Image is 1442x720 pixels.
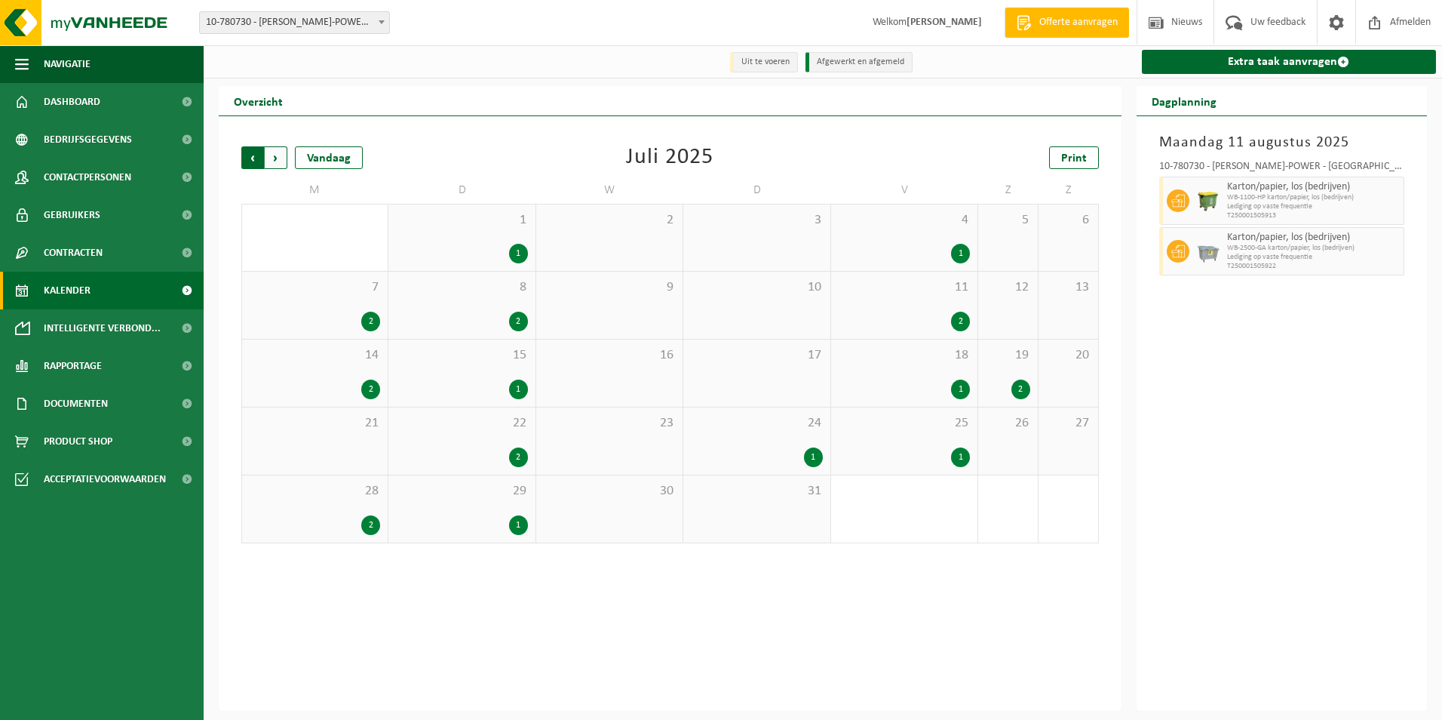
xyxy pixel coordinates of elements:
span: Vorige [241,146,264,169]
div: 2 [951,312,970,331]
span: 9 [544,279,675,296]
span: Volgende [265,146,287,169]
span: 27 [1046,415,1091,432]
span: 28 [250,483,380,500]
a: Extra taak aanvragen [1142,50,1437,74]
div: 1 [804,448,823,467]
span: 16 [544,347,675,364]
td: Z [1039,177,1099,204]
div: 1 [509,515,528,535]
span: Gebruikers [44,196,100,234]
div: 1 [509,380,528,399]
span: 21 [250,415,380,432]
span: 30 [250,212,380,229]
span: Karton/papier, los (bedrijven) [1227,181,1401,193]
span: 24 [691,415,822,432]
span: Bedrijfsgegevens [44,121,132,158]
div: 2 [361,312,380,331]
span: 19 [986,347,1030,364]
span: Product Shop [44,423,112,460]
h2: Dagplanning [1137,86,1232,115]
strong: [PERSON_NAME] [907,17,982,28]
span: Lediging op vaste frequentie [1227,202,1401,211]
span: Print [1061,152,1087,165]
img: WB-1100-HPE-GN-50 [1197,189,1220,212]
span: 2 [986,483,1030,500]
img: WB-2500-GAL-GY-01 [1197,240,1220,263]
span: 1 [839,483,970,500]
div: 2 [509,448,528,467]
span: 8 [396,279,527,296]
span: 17 [691,347,822,364]
a: Offerte aanvragen [1005,8,1129,38]
span: 2 [544,212,675,229]
span: Lediging op vaste frequentie [1227,253,1401,262]
span: Contactpersonen [44,158,131,196]
span: 4 [839,212,970,229]
span: 12 [986,279,1030,296]
span: 3 [691,212,822,229]
span: Contracten [44,234,103,272]
div: Vandaag [295,146,363,169]
span: Offerte aanvragen [1035,15,1121,30]
td: D [388,177,535,204]
li: Uit te voeren [730,52,798,72]
li: Afgewerkt en afgemeld [805,52,913,72]
span: 7 [250,279,380,296]
span: 14 [250,347,380,364]
span: 20 [1046,347,1091,364]
span: 26 [986,415,1030,432]
div: 10-780730 - [PERSON_NAME]-POWER - [GEOGRAPHIC_DATA] [1159,162,1405,177]
span: 13 [1046,279,1091,296]
span: 11 [839,279,970,296]
span: 18 [839,347,970,364]
span: Dashboard [44,83,100,121]
div: 2 [361,380,380,399]
span: Navigatie [44,45,91,83]
span: 6 [1046,212,1091,229]
div: 2 [1011,380,1030,399]
h2: Overzicht [219,86,298,115]
span: WB-2500-GA karton/papier, los (bedrijven) [1227,244,1401,253]
span: 10-780730 - FINN-POWER - NAZARETH [199,11,390,34]
div: 2 [509,312,528,331]
div: 1 [951,448,970,467]
td: W [536,177,683,204]
td: Z [978,177,1039,204]
div: 2 [361,515,380,535]
span: 15 [396,347,527,364]
span: 25 [839,415,970,432]
span: 31 [691,483,822,500]
span: 1 [396,212,527,229]
span: Documenten [44,385,108,423]
span: Intelligente verbond... [44,309,161,347]
span: T250001505922 [1227,262,1401,271]
td: D [683,177,830,204]
div: 1 [951,380,970,399]
span: 5 [986,212,1030,229]
span: WB-1100-HP karton/papier, los (bedrijven) [1227,193,1401,202]
span: 10 [691,279,822,296]
span: 3 [1046,483,1091,500]
a: Print [1049,146,1099,169]
span: 30 [544,483,675,500]
span: 22 [396,415,527,432]
span: Karton/papier, los (bedrijven) [1227,232,1401,244]
div: 1 [509,244,528,263]
span: T250001505913 [1227,211,1401,220]
div: Juli 2025 [626,146,713,169]
h3: Maandag 11 augustus 2025 [1159,131,1405,154]
span: Rapportage [44,347,102,385]
span: 29 [396,483,527,500]
span: 10-780730 - FINN-POWER - NAZARETH [200,12,389,33]
td: V [831,177,978,204]
span: 23 [544,415,675,432]
td: M [241,177,388,204]
span: Kalender [44,272,91,309]
span: Acceptatievoorwaarden [44,460,166,498]
div: 1 [951,244,970,263]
